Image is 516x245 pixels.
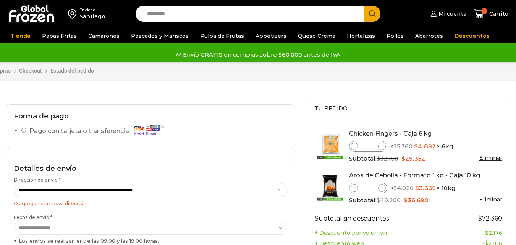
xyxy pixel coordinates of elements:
[14,201,87,206] a: O agregar una nueva dirección
[14,214,287,245] label: Fecha de envío *
[401,155,405,162] span: $
[404,196,408,204] span: $
[349,141,502,152] div: × × 6kg
[79,7,105,13] div: Enviar a
[14,112,287,121] h2: Forma de pago
[411,29,447,43] a: Abarrotes
[14,183,287,197] select: Dirección de envío *
[68,7,79,20] img: address-field-icon.svg
[414,143,436,150] bdi: 4.892
[487,10,508,18] span: Carrito
[196,29,248,43] a: Pulpa de Frutas
[6,29,34,43] a: Tienda
[315,104,348,113] span: Tu pedido
[415,184,436,191] bdi: 3.669
[393,184,397,191] span: $
[393,143,397,150] span: $
[377,196,401,204] bdi: 40.200
[485,229,502,236] bdi: 2.176
[349,154,502,163] div: Subtotal:
[349,196,502,204] div: Subtotal:
[414,143,418,150] span: $
[451,29,493,43] a: Descuentos
[393,143,412,150] bdi: 5.360
[358,142,378,151] input: Product quantity
[14,165,287,173] h2: Detalles de envío
[478,215,502,222] bdi: 72.360
[393,184,414,191] bdi: 4.020
[349,130,432,137] a: Chicken Fingers - Caja 6 kg
[349,183,502,193] div: × × 10kg
[377,155,398,162] bdi: 32.160
[29,125,168,138] label: Pago con tarjeta o transferencia
[383,29,408,43] a: Pollos
[358,183,378,193] input: Product quantity
[401,155,425,162] bdi: 29.352
[131,123,166,136] img: Pago con tarjeta o transferencia
[479,196,502,203] a: Eliminar
[84,29,123,43] a: Camarones
[127,29,192,43] a: Pescados y Mariscos
[437,10,466,18] span: Mi cuenta
[404,196,429,204] bdi: 36.690
[485,229,489,236] span: $
[294,29,339,43] a: Queso Crema
[481,8,487,14] span: 2
[79,13,105,20] div: Santiago
[14,177,287,197] label: Dirección de envío *
[415,184,419,191] span: $
[377,196,380,204] span: $
[343,29,379,43] a: Hortalizas
[14,237,287,245] div: Los envíos se realizan entre las 09:00 y las 19:00 horas.
[315,227,453,238] th: + Descuento por volumen
[252,29,290,43] a: Appetizers
[453,227,502,238] td: -
[38,29,81,43] a: Papas Fritas
[377,155,380,162] span: $
[349,172,480,179] a: Aros de Cebolla - Formato 1 kg - Caja 10 kg
[479,154,502,161] a: Eliminar
[478,215,482,222] span: $
[429,6,466,21] a: Mi cuenta
[14,221,287,235] select: Fecha de envío * Los envíos se realizan entre las 09:00 y las 19:00 horas.
[474,5,508,23] a: 2 Carrito
[364,6,380,22] button: Search button
[315,209,453,227] th: Subtotal sin descuentos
